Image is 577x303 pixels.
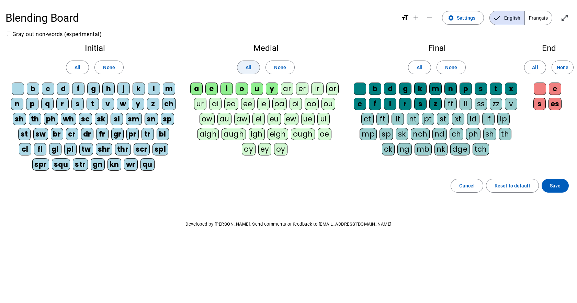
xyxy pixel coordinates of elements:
[145,113,158,125] div: sn
[242,143,256,155] div: ay
[194,98,206,110] div: ur
[51,128,63,140] div: br
[451,179,483,193] button: Cancel
[466,128,480,140] div: ph
[268,113,281,125] div: eu
[429,83,442,95] div: m
[42,83,54,95] div: c
[401,14,409,22] mat-icon: format_size
[102,98,114,110] div: v
[133,83,145,95] div: k
[444,98,457,110] div: ff
[117,83,130,95] div: j
[448,15,454,21] mat-icon: settings
[132,98,144,110] div: y
[281,83,293,95] div: ar
[163,83,175,95] div: m
[321,98,335,110] div: ou
[558,11,572,25] button: Enter full screen
[44,113,58,125] div: ph
[533,98,546,110] div: s
[272,98,287,110] div: oa
[147,98,159,110] div: z
[96,128,109,140] div: fr
[291,128,315,140] div: ough
[290,98,302,110] div: oi
[87,98,99,110] div: t
[236,83,248,95] div: o
[305,98,319,110] div: oo
[369,98,381,110] div: f
[252,113,265,125] div: ei
[397,143,412,155] div: ng
[486,179,539,193] button: Reset to default
[499,128,511,140] div: th
[460,98,472,110] div: ll
[268,128,288,140] div: eigh
[57,83,69,95] div: d
[445,63,457,72] span: None
[317,113,330,125] div: ui
[29,113,41,125] div: th
[467,113,479,125] div: ld
[361,113,374,125] div: ct
[81,128,93,140] div: dr
[399,83,411,95] div: g
[426,14,434,22] mat-icon: remove
[301,113,315,125] div: ue
[284,113,298,125] div: ew
[437,113,449,125] div: st
[432,128,447,140] div: nd
[140,158,155,171] div: qu
[490,83,502,95] div: t
[66,128,78,140] div: cr
[71,98,84,110] div: s
[157,128,169,140] div: bl
[548,98,562,110] div: es
[161,113,174,125] div: sp
[382,143,395,155] div: ck
[91,158,105,171] div: gn
[452,113,464,125] div: xt
[505,98,517,110] div: v
[442,11,484,25] button: Settings
[205,83,218,95] div: e
[495,182,530,190] span: Reset to default
[473,143,489,155] div: tch
[266,83,278,95] div: y
[13,113,26,125] div: sh
[258,143,271,155] div: ey
[224,98,238,110] div: ea
[326,83,339,95] div: or
[318,128,331,140] div: oe
[134,143,150,155] div: scr
[296,83,308,95] div: er
[423,11,437,25] button: Decrease font size
[126,113,142,125] div: sm
[5,7,395,29] h1: Blending Board
[7,32,11,36] input: Gray out non-words (experimental)
[115,143,131,155] div: thr
[353,44,521,52] h2: Final
[72,83,84,95] div: f
[148,83,160,95] div: l
[475,98,487,110] div: ss
[124,158,138,171] div: wr
[11,44,179,52] h2: Initial
[380,128,393,140] div: sp
[384,83,396,95] div: d
[197,128,219,140] div: aigh
[417,63,422,72] span: All
[126,128,139,140] div: pr
[79,113,92,125] div: sc
[222,128,246,140] div: augh
[542,179,569,193] button: Save
[505,83,517,95] div: x
[552,61,574,74] button: None
[396,128,408,140] div: sk
[524,61,546,74] button: All
[152,143,168,155] div: spl
[102,83,115,95] div: h
[209,98,222,110] div: ai
[87,83,100,95] div: g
